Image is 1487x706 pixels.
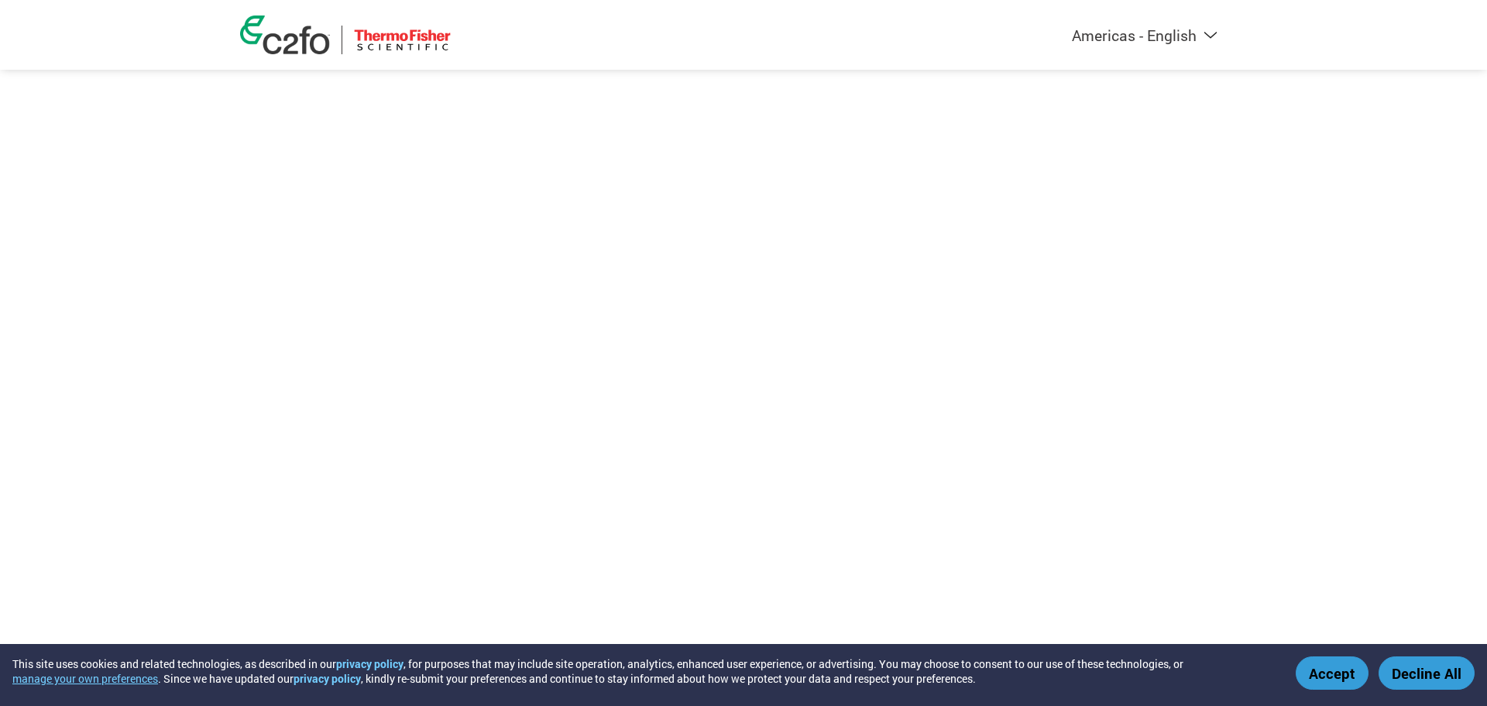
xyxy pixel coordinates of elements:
[1296,656,1369,690] button: Accept
[354,26,451,54] img: Thermo Fisher Scientific
[1379,656,1475,690] button: Decline All
[336,656,404,671] a: privacy policy
[12,656,1273,686] div: This site uses cookies and related technologies, as described in our , for purposes that may incl...
[12,671,158,686] button: manage your own preferences
[294,671,361,686] a: privacy policy
[240,15,330,54] img: c2fo logo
